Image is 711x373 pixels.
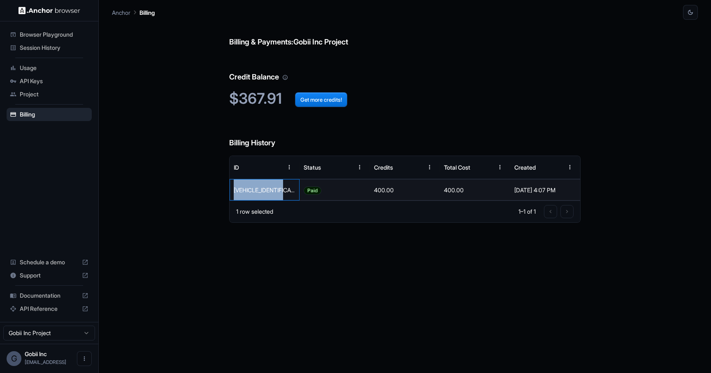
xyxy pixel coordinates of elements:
[518,207,536,216] p: 1–1 of 1
[25,359,66,365] span: vendor@gobii.ai
[77,351,92,366] button: Open menu
[229,20,581,48] h6: Billing & Payments: Gobii Inc Project
[304,180,321,201] span: Paid
[267,160,282,175] button: Sort
[20,291,79,300] span: Documentation
[112,8,130,17] p: Anchor
[20,44,88,52] span: Session History
[282,160,297,175] button: Menu
[7,269,92,282] div: Support
[337,160,352,175] button: Sort
[444,164,470,171] div: Total Cost
[139,8,155,17] p: Billing
[229,55,581,83] h6: Credit Balance
[20,271,79,280] span: Support
[112,8,155,17] nav: breadcrumb
[20,64,88,72] span: Usage
[20,30,88,39] span: Browser Playground
[236,207,273,216] div: 1 row selected
[7,108,92,121] div: Billing
[7,75,92,88] div: API Keys
[20,305,79,313] span: API Reference
[562,160,577,175] button: Menu
[352,160,367,175] button: Menu
[514,180,576,200] div: [DATE] 4:07 PM
[7,88,92,101] div: Project
[7,351,21,366] div: G
[478,160,493,175] button: Sort
[7,289,92,302] div: Documentation
[7,41,92,54] div: Session History
[234,164,239,171] div: ID
[304,164,321,171] div: Status
[20,110,88,119] span: Billing
[370,179,440,200] div: 400.00
[282,75,288,80] svg: Your credit balance will be consumed as you use the API. Visit the usage page to view a breakdown...
[407,160,422,175] button: Sort
[230,179,300,200] div: 0D921237TW2972531
[548,160,562,175] button: Sort
[422,160,437,175] button: Menu
[20,77,88,85] span: API Keys
[7,61,92,75] div: Usage
[7,302,92,315] div: API Reference
[19,7,80,14] img: Anchor Logo
[493,160,507,175] button: Menu
[229,121,581,149] h6: Billing History
[374,164,393,171] div: Credits
[295,92,347,107] button: Get more credits!
[20,90,88,98] span: Project
[7,256,92,269] div: Schedule a demo
[7,28,92,41] div: Browser Playground
[229,90,581,107] h2: $367.91
[20,258,79,266] span: Schedule a demo
[440,179,510,200] div: 400.00
[25,350,47,357] span: Gobii Inc
[514,164,536,171] div: Created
